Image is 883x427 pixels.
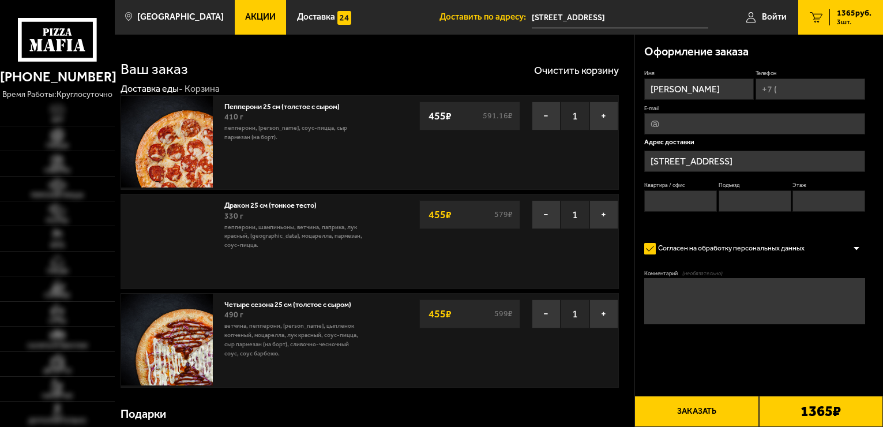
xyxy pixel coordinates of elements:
[137,13,224,21] span: [GEOGRAPHIC_DATA]
[426,105,454,127] strong: 455 ₽
[224,310,243,320] span: 490 г
[801,404,841,419] b: 1365 ₽
[121,62,188,77] h1: Ваш заказ
[337,11,351,25] img: 15daf4d41897b9f0e9f617042186c801.svg
[121,409,166,420] h3: Подарки
[756,78,865,100] input: +7 (
[644,269,865,277] label: Комментарий
[644,181,717,189] label: Квартира / офис
[644,139,865,146] p: Адрес доставки
[224,99,349,111] a: Пепперони 25 см (толстое с сыром)
[534,65,619,76] button: Очистить корзину
[185,83,220,95] div: Корзина
[426,204,454,226] strong: 455 ₽
[589,102,618,130] button: +
[644,46,749,58] h3: Оформление заказа
[426,303,454,325] strong: 455 ₽
[589,299,618,328] button: +
[224,297,360,309] a: Четыре сезона 25 см (толстое с сыром)
[561,299,589,328] span: 1
[532,7,708,28] span: проспект Энтузиастов, 31к3
[644,104,865,112] label: E-mail
[532,7,708,28] input: Ваш адрес доставки
[439,13,532,21] span: Доставить по адресу:
[644,113,865,134] input: @
[762,13,787,21] span: Войти
[644,78,754,100] input: Имя
[532,299,561,328] button: −
[121,83,183,94] a: Доставка еды-
[297,13,335,21] span: Доставка
[644,239,814,258] label: Согласен на обработку персональных данных
[792,181,865,189] label: Этаж
[719,181,791,189] label: Подъезд
[634,396,758,427] button: Заказать
[224,211,243,221] span: 330 г
[493,211,514,219] s: 579 ₽
[837,18,871,25] span: 3 шт.
[245,13,276,21] span: Акции
[561,200,589,229] span: 1
[837,9,871,17] span: 1365 руб.
[589,200,618,229] button: +
[644,69,754,77] label: Имя
[682,269,723,277] span: (необязательно)
[224,223,364,250] p: пепперони, шампиньоны, ветчина, паприка, лук красный, [GEOGRAPHIC_DATA], моцарелла, пармезан, соу...
[756,69,865,77] label: Телефон
[493,310,514,318] s: 599 ₽
[224,123,364,142] p: пепперони, [PERSON_NAME], соус-пицца, сыр пармезан (на борт).
[532,200,561,229] button: −
[532,102,561,130] button: −
[482,112,514,120] s: 591.16 ₽
[224,112,243,122] span: 410 г
[224,198,326,209] a: Дракон 25 см (тонкое тесто)
[224,321,364,358] p: ветчина, пепперони, [PERSON_NAME], цыпленок копченый, моцарелла, лук красный, соус-пицца, сыр пар...
[561,102,589,130] span: 1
